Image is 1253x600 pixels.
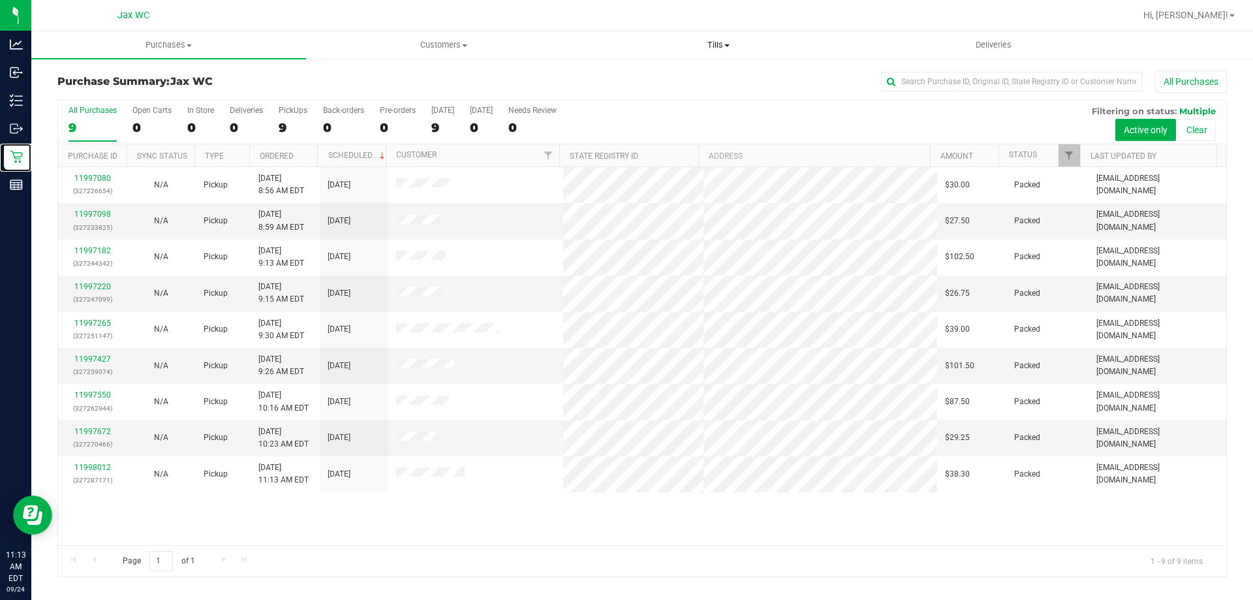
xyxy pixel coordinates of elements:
p: 09/24 [6,584,25,594]
button: N/A [154,468,168,481]
span: [EMAIL_ADDRESS][DOMAIN_NAME] [1096,172,1218,197]
div: In Store [187,106,214,115]
span: $30.00 [945,179,970,191]
div: 0 [323,120,364,135]
span: [EMAIL_ADDRESS][DOMAIN_NAME] [1096,353,1218,378]
span: $39.00 [945,323,970,336]
a: Status [1009,150,1037,159]
span: [EMAIL_ADDRESS][DOMAIN_NAME] [1096,208,1218,233]
button: N/A [154,432,168,444]
span: Not Applicable [154,180,168,189]
span: [DATE] 10:23 AM EDT [258,426,309,450]
p: 11:13 AM EDT [6,549,25,584]
span: Customers [307,39,580,51]
div: 9 [431,120,454,135]
span: Pickup [204,360,228,372]
span: Purchases [31,39,306,51]
span: 1 - 9 of 9 items [1140,551,1213,571]
a: Amount [940,151,973,161]
div: Open Carts [132,106,172,115]
div: 9 [279,120,307,135]
a: Sync Status [137,151,187,161]
span: Pickup [204,396,228,408]
p: (327244342) [66,257,119,270]
button: All Purchases [1155,71,1227,93]
button: N/A [154,323,168,336]
span: [DATE] [328,323,350,336]
span: [EMAIL_ADDRESS][DOMAIN_NAME] [1096,317,1218,342]
span: [EMAIL_ADDRESS][DOMAIN_NAME] [1096,462,1218,486]
span: [DATE] 9:13 AM EDT [258,245,304,270]
a: Customers [306,31,581,59]
span: [DATE] 10:16 AM EDT [258,389,309,414]
span: Page of 1 [112,551,206,571]
span: $87.50 [945,396,970,408]
div: Deliveries [230,106,263,115]
span: $26.75 [945,287,970,300]
span: Packed [1014,323,1040,336]
a: 11997427 [74,355,111,364]
div: [DATE] [470,106,493,115]
span: Packed [1014,287,1040,300]
a: 11997550 [74,390,111,400]
span: [EMAIL_ADDRESS][DOMAIN_NAME] [1096,245,1218,270]
div: Back-orders [323,106,364,115]
a: 11997672 [74,427,111,436]
span: Not Applicable [154,252,168,261]
button: Active only [1115,119,1176,141]
a: Scheduled [328,151,388,160]
span: Not Applicable [154,397,168,406]
inline-svg: Retail [10,150,23,163]
span: [EMAIL_ADDRESS][DOMAIN_NAME] [1096,281,1218,306]
span: Jax WC [117,10,149,21]
a: Purchase ID [68,151,117,161]
inline-svg: Inbound [10,66,23,79]
button: N/A [154,287,168,300]
div: PickUps [279,106,307,115]
span: [DATE] [328,287,350,300]
span: Multiple [1179,106,1216,116]
button: N/A [154,179,168,191]
div: 0 [230,120,263,135]
a: 11997080 [74,174,111,183]
a: State Registry ID [570,151,638,161]
span: Filtering on status: [1092,106,1177,116]
a: Filter [538,144,559,166]
span: $29.25 [945,432,970,444]
p: (327270466) [66,438,119,450]
p: (327262944) [66,402,119,415]
a: Deliveries [856,31,1131,59]
a: 11997182 [74,246,111,255]
span: [DATE] [328,468,350,481]
span: $27.50 [945,215,970,227]
span: Tills [581,39,855,51]
div: 0 [380,120,416,135]
span: Packed [1014,179,1040,191]
span: $102.50 [945,251,974,263]
div: All Purchases [69,106,117,115]
inline-svg: Inventory [10,94,23,107]
p: (327247099) [66,293,119,306]
input: Search Purchase ID, Original ID, State Registry ID or Customer Name... [881,72,1142,91]
span: Pickup [204,179,228,191]
span: [DATE] [328,215,350,227]
a: Customer [396,150,437,159]
span: Packed [1014,360,1040,372]
span: Deliveries [958,39,1029,51]
span: [DATE] [328,432,350,444]
span: Pickup [204,287,228,300]
span: Not Applicable [154,469,168,479]
a: 11997098 [74,210,111,219]
span: Packed [1014,468,1040,481]
div: 0 [508,120,557,135]
p: (327259074) [66,366,119,378]
p: (327233825) [66,221,119,234]
span: Packed [1014,215,1040,227]
button: N/A [154,215,168,227]
p: (327226654) [66,185,119,197]
span: [DATE] [328,179,350,191]
span: Packed [1014,251,1040,263]
span: Jax WC [170,75,213,87]
div: 0 [187,120,214,135]
input: 1 [149,551,173,571]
